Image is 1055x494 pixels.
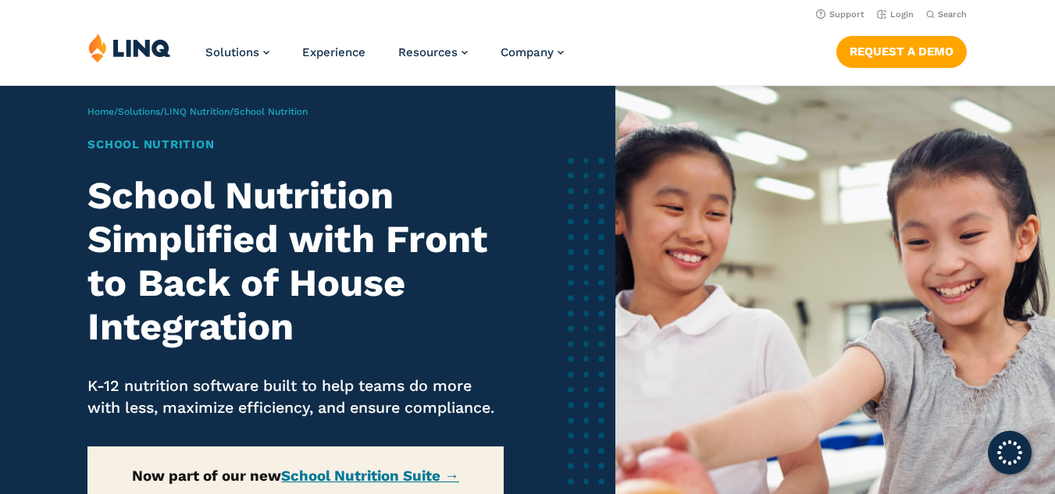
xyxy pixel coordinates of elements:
[816,9,864,20] a: Support
[501,45,564,59] a: Company
[205,33,564,84] nav: Primary Navigation
[205,45,269,59] a: Solutions
[87,136,503,154] h1: School Nutrition
[836,36,967,67] a: Request a Demo
[87,174,503,349] h2: School Nutrition Simplified with Front to Back of House Integration
[118,106,160,117] a: Solutions
[87,375,503,419] p: K-12 nutrition software built to help teams do more with less, maximize efficiency, and ensure co...
[88,33,171,62] img: LINQ | K‑12 Software
[205,45,259,59] span: Solutions
[132,467,459,485] strong: Now part of our new
[877,9,914,20] a: Login
[501,45,554,59] span: Company
[398,45,458,59] span: Resources
[926,9,967,20] button: Open Search Bar
[233,106,308,117] span: School Nutrition
[836,33,967,67] nav: Button Navigation
[87,106,308,117] span: / / /
[164,106,230,117] a: LINQ Nutrition
[302,45,365,59] a: Experience
[281,467,459,485] a: School Nutrition Suite →
[398,45,468,59] a: Resources
[938,9,967,20] span: Search
[87,106,114,117] a: Home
